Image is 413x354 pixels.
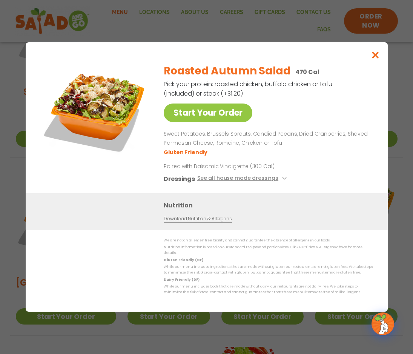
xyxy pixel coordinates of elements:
[164,264,373,276] p: While our menu includes ingredients that are made without gluten, our restaurants are not gluten ...
[164,258,203,262] strong: Gluten Friendly (GF)
[164,284,373,295] p: While our menu includes foods that are made without dairy, our restaurants are not dairy free. We...
[164,244,373,256] p: Nutrition information is based on our standard recipes and portion sizes. Click Nutrition & Aller...
[164,148,209,156] li: Gluten Friendly
[164,63,290,79] h2: Roasted Autumn Salad
[363,42,387,68] button: Close modal
[164,215,232,223] a: Download Nutrition & Allergens
[164,174,195,184] h3: Dressings
[164,277,199,282] strong: Dairy Friendly (DF)
[295,67,319,77] p: 470 Cal
[372,313,393,334] img: wpChatIcon
[164,162,303,170] p: Paired with Balsamic Vinaigrette (300 Cal)
[197,174,289,184] button: See all house made dressings
[164,130,370,148] p: Sweet Potatoes, Brussels Sprouts, Candied Pecans, Dried Cranberries, Shaved Parmesan Cheese, Roma...
[164,104,252,122] a: Start Your Order
[43,57,148,163] img: Featured product photo for Roasted Autumn Salad
[164,201,376,210] h3: Nutrition
[164,79,333,98] p: Pick your protein: roasted chicken, buffalo chicken or tofu (included) or steak (+$1.20)
[164,238,373,243] p: We are not an allergen free facility and cannot guarantee the absence of allergens in our foods.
